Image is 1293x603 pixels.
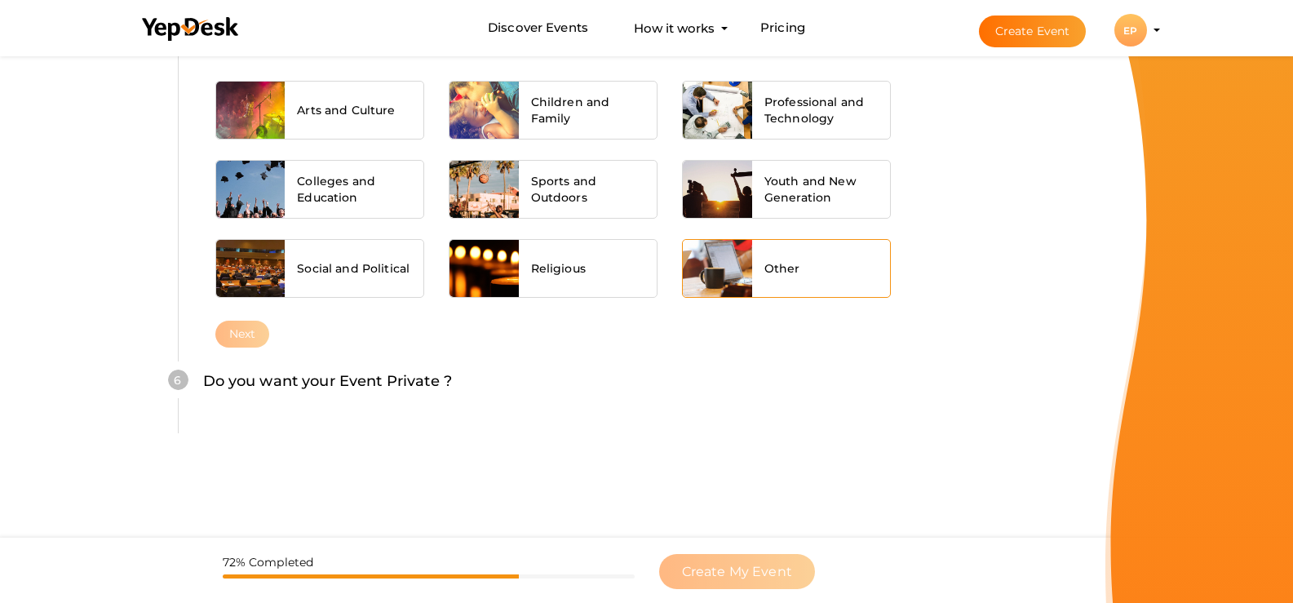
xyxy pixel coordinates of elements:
span: Children and Family [531,94,645,126]
span: Youth and New Generation [764,173,879,206]
button: EP [1109,13,1152,47]
a: Pricing [760,13,805,43]
span: Professional and Technology [764,94,879,126]
span: Colleges and Education [297,173,411,206]
div: EP [1114,14,1147,47]
profile-pic: EP [1114,24,1147,37]
label: Do you want your Event Private ? [203,370,452,393]
span: Arts and Culture [297,102,395,118]
button: Create My Event [659,554,815,589]
a: Discover Events [488,13,588,43]
span: Other [764,260,800,277]
label: 72% Completed [223,554,314,570]
button: Create Event [979,16,1087,47]
span: Sports and Outdoors [531,173,645,206]
span: Religious [531,260,586,277]
button: Next [215,321,270,348]
button: How it works [629,13,720,43]
span: Social and Political [297,260,410,277]
div: 6 [168,370,188,390]
span: Create My Event [682,564,792,579]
